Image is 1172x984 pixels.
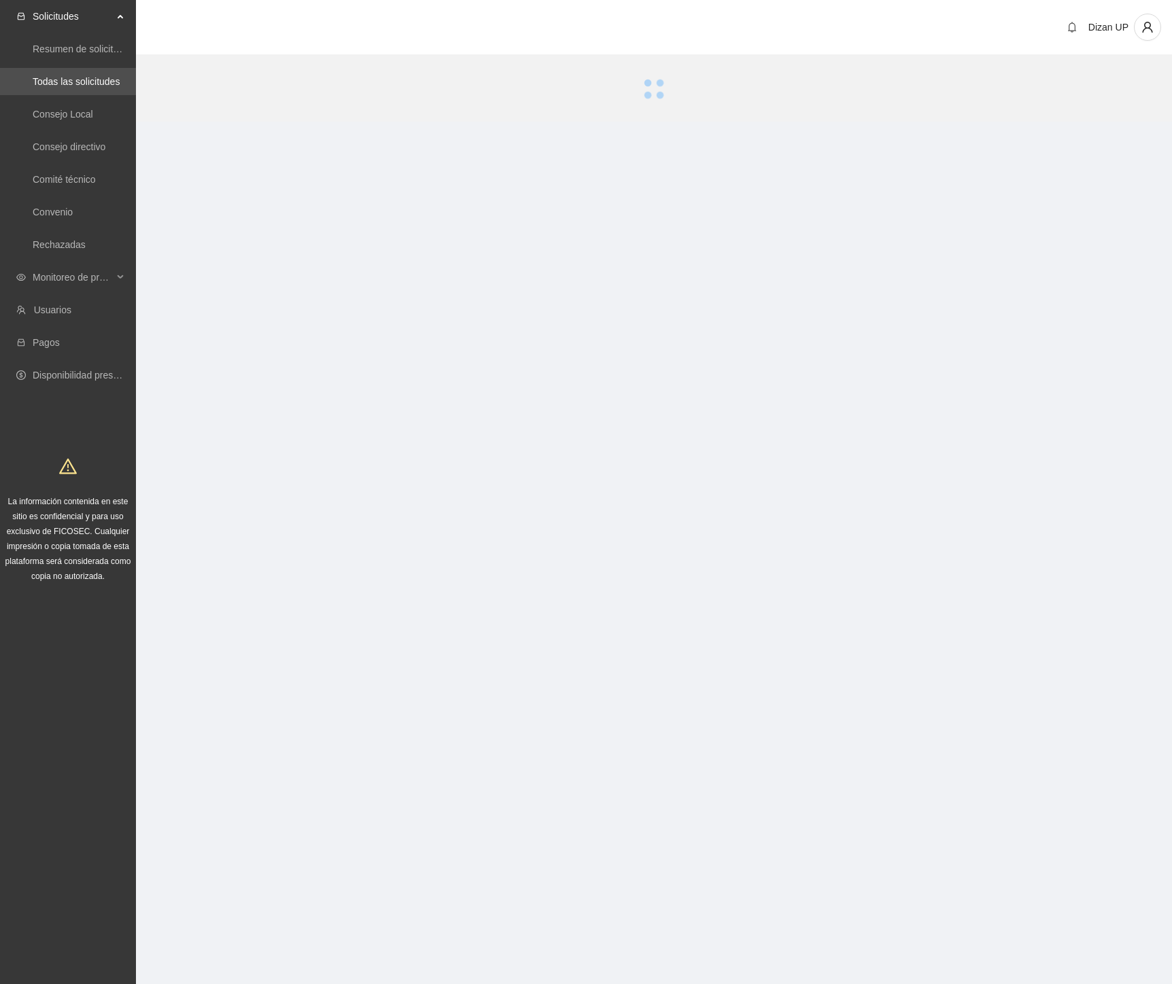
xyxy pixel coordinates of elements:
span: La información contenida en este sitio es confidencial y para uso exclusivo de FICOSEC. Cualquier... [5,497,131,581]
span: Dizan UP [1088,22,1128,33]
span: Solicitudes [33,3,113,30]
a: Resumen de solicitudes por aprobar [33,43,186,54]
a: Todas las solicitudes [33,76,120,87]
a: Rechazadas [33,239,86,250]
span: Monitoreo de proyectos [33,264,113,291]
a: Pagos [33,337,60,348]
a: Disponibilidad presupuestal [33,370,149,381]
a: Convenio [33,207,73,217]
a: Usuarios [34,304,71,315]
a: Consejo Local [33,109,93,120]
button: bell [1061,16,1083,38]
span: user [1135,21,1160,33]
button: user [1134,14,1161,41]
span: eye [16,273,26,282]
a: Comité técnico [33,174,96,185]
span: warning [59,457,77,475]
a: Consejo directivo [33,141,105,152]
span: inbox [16,12,26,21]
span: bell [1062,22,1082,33]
